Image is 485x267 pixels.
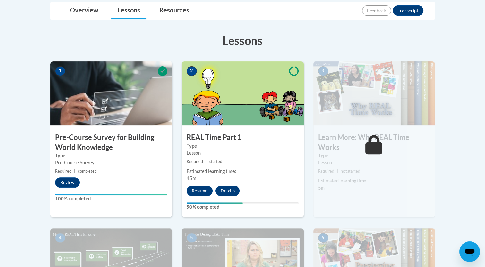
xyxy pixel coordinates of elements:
button: Details [215,186,240,196]
span: 5 [187,233,197,243]
label: Type [187,142,299,150]
a: Resources [153,2,196,19]
label: Type [318,152,430,159]
div: Your progress [187,202,243,204]
a: Overview [63,2,105,19]
button: Review [55,177,80,188]
a: Lessons [111,2,146,19]
h3: Learn More: Why REAL Time Works [313,133,435,152]
span: 45m [187,175,196,181]
span: Required [55,169,71,174]
span: Required [187,159,203,164]
label: 50% completed [187,204,299,211]
span: | [337,169,338,174]
h3: Pre-Course Survey for Building World Knowledge [50,133,172,152]
span: not started [341,169,360,174]
div: Pre-Course Survey [55,159,167,166]
img: Course Image [50,61,172,125]
div: Estimated learning time: [318,177,430,184]
div: Your progress [55,194,167,195]
span: 3 [318,66,328,76]
button: Transcript [393,5,423,16]
span: 2 [187,66,197,76]
span: | [74,169,75,174]
span: completed [78,169,97,174]
div: Lesson [187,150,299,157]
span: 5m [318,185,325,190]
h3: Lessons [50,32,435,48]
span: Required [318,169,334,174]
label: Type [55,152,167,159]
span: 4 [55,233,65,243]
span: 1 [55,66,65,76]
button: Resume [187,186,213,196]
div: Lesson [318,159,430,166]
span: 6 [318,233,328,243]
h3: REAL Time Part 1 [182,133,304,142]
button: Feedback [362,5,391,16]
img: Course Image [182,61,304,125]
span: started [209,159,222,164]
iframe: Button to launch messaging window [459,241,480,262]
div: Estimated learning time: [187,168,299,175]
span: | [205,159,207,164]
label: 100% completed [55,195,167,202]
img: Course Image [313,61,435,125]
